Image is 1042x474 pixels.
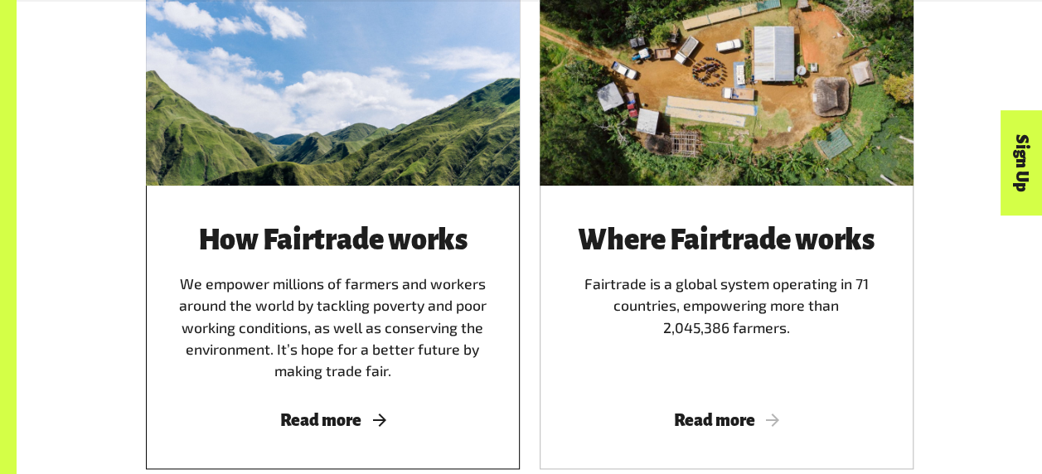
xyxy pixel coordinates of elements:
div: We empower millions of farmers and workers around the world by tackling poverty and poor working ... [166,225,500,382]
h3: How Fairtrade works [166,225,500,257]
div: Fairtrade is a global system operating in 71 countries, empowering more than 2,045,386 farmers. [560,225,894,382]
span: Read more [560,411,894,429]
h3: Where Fairtrade works [560,225,894,257]
span: Read more [166,411,500,429]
